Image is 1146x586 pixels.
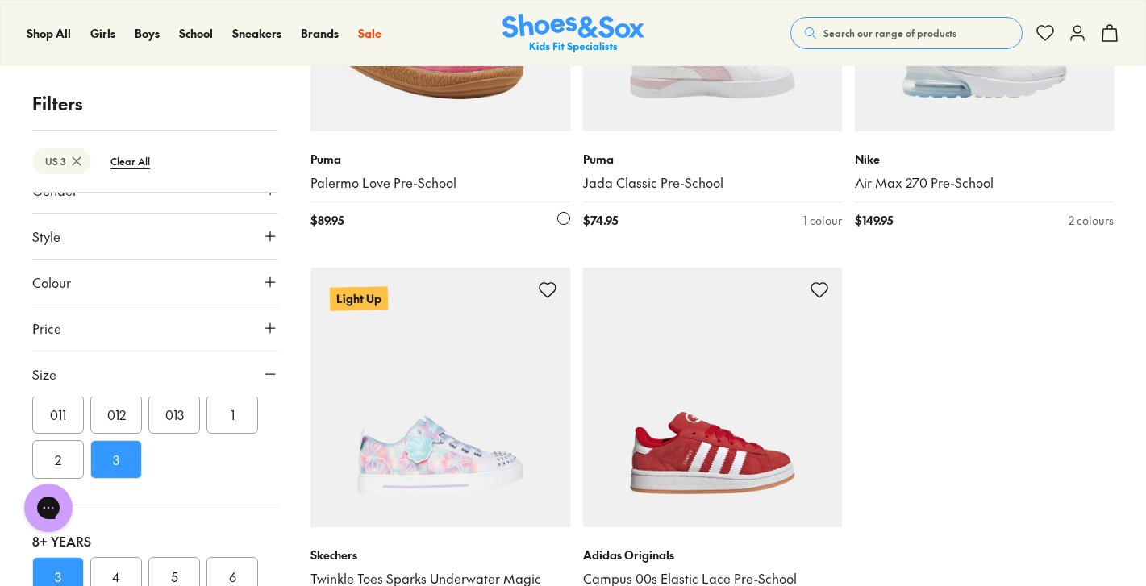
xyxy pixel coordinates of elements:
button: 1 [206,395,258,434]
span: Price [32,318,61,338]
span: $ 74.95 [583,212,618,229]
a: Palermo Love Pre-School [310,174,569,192]
button: Size [32,351,278,397]
btn: Clear All [98,147,163,176]
a: Light Up [310,268,569,526]
button: Colour [32,260,278,305]
button: Search our range of products [790,17,1023,49]
a: Shop All [27,25,71,42]
span: $ 89.95 [310,212,344,229]
p: Puma [583,151,842,168]
span: Sale [358,25,381,41]
btn: US 3 [32,148,91,174]
iframe: Gorgias live chat messenger [16,478,81,538]
p: Skechers [310,547,569,563]
span: Boys [135,25,160,41]
button: 3 [90,440,142,479]
button: 012 [90,395,142,434]
span: Style [32,227,60,246]
a: Jada Classic Pre-School [583,174,842,192]
span: Sneakers [232,25,281,41]
button: 013 [148,395,200,434]
span: Shop All [27,25,71,41]
p: Puma [310,151,569,168]
span: Search our range of products [823,26,956,40]
a: Sale [358,25,381,42]
p: Light Up [330,287,388,311]
a: Brands [301,25,339,42]
a: Air Max 270 Pre-School [855,174,1114,192]
span: Brands [301,25,339,41]
button: Style [32,214,278,259]
a: School [179,25,213,42]
a: Girls [90,25,115,42]
span: School [179,25,213,41]
a: Boys [135,25,160,42]
span: Colour [32,272,71,292]
a: Shoes & Sox [502,14,644,53]
button: 011 [32,395,84,434]
span: $ 149.95 [855,212,893,229]
div: 1 colour [803,212,842,229]
span: Girls [90,25,115,41]
div: 8+ Years [32,531,278,551]
img: SNS_Logo_Responsive.svg [502,14,644,53]
button: 2 [32,440,84,479]
p: Adidas Originals [583,547,842,563]
a: Sneakers [232,25,281,42]
div: 2 colours [1069,212,1114,229]
p: Nike [855,151,1114,168]
span: Size [32,364,56,384]
button: Price [32,305,278,351]
p: Filters [32,90,278,117]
